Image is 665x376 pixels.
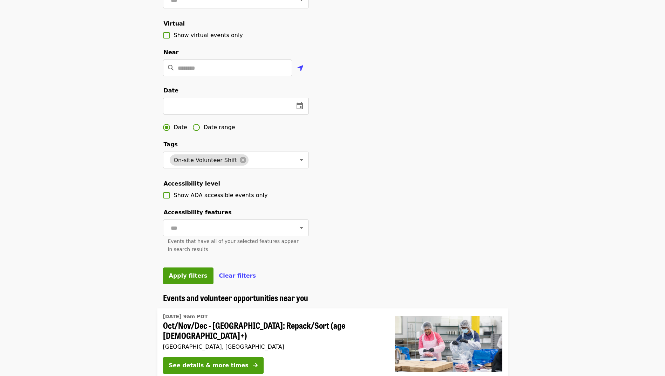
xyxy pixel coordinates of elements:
input: Location [178,60,292,76]
span: Tags [164,141,178,148]
button: See details & more times [163,357,264,374]
button: Open [297,223,306,233]
span: Virtual [164,20,185,27]
span: Accessibility features [164,209,232,216]
span: Oct/Nov/Dec - [GEOGRAPHIC_DATA]: Repack/Sort (age [DEMOGRAPHIC_DATA]+) [163,320,384,341]
button: Apply filters [163,267,213,284]
span: On-site Volunteer Shift [170,157,242,163]
div: See details & more times [169,361,249,370]
span: Apply filters [169,272,208,279]
i: location-arrow icon [297,64,304,72]
span: Events that have all of your selected features appear in search results [168,238,299,252]
span: Clear filters [219,272,256,279]
img: Oct/Nov/Dec - Beaverton: Repack/Sort (age 10+) organized by Oregon Food Bank [395,316,502,372]
time: [DATE] 9am PDT [163,313,208,320]
span: Show ADA accessible events only [174,192,268,199]
button: Use my location [292,60,309,77]
span: Date range [204,123,235,132]
button: Clear filters [219,272,256,280]
i: arrow-right icon [253,362,258,369]
span: Date [174,123,187,132]
span: Show virtual events only [174,32,243,39]
button: change date [291,98,308,114]
i: search icon [168,64,174,71]
button: Open [297,155,306,165]
span: Events and volunteer opportunities near you [163,291,308,304]
span: Near [164,49,179,56]
span: Accessibility level [164,180,220,187]
span: Date [164,87,179,94]
div: On-site Volunteer Shift [170,154,249,166]
div: [GEOGRAPHIC_DATA], [GEOGRAPHIC_DATA] [163,343,384,350]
